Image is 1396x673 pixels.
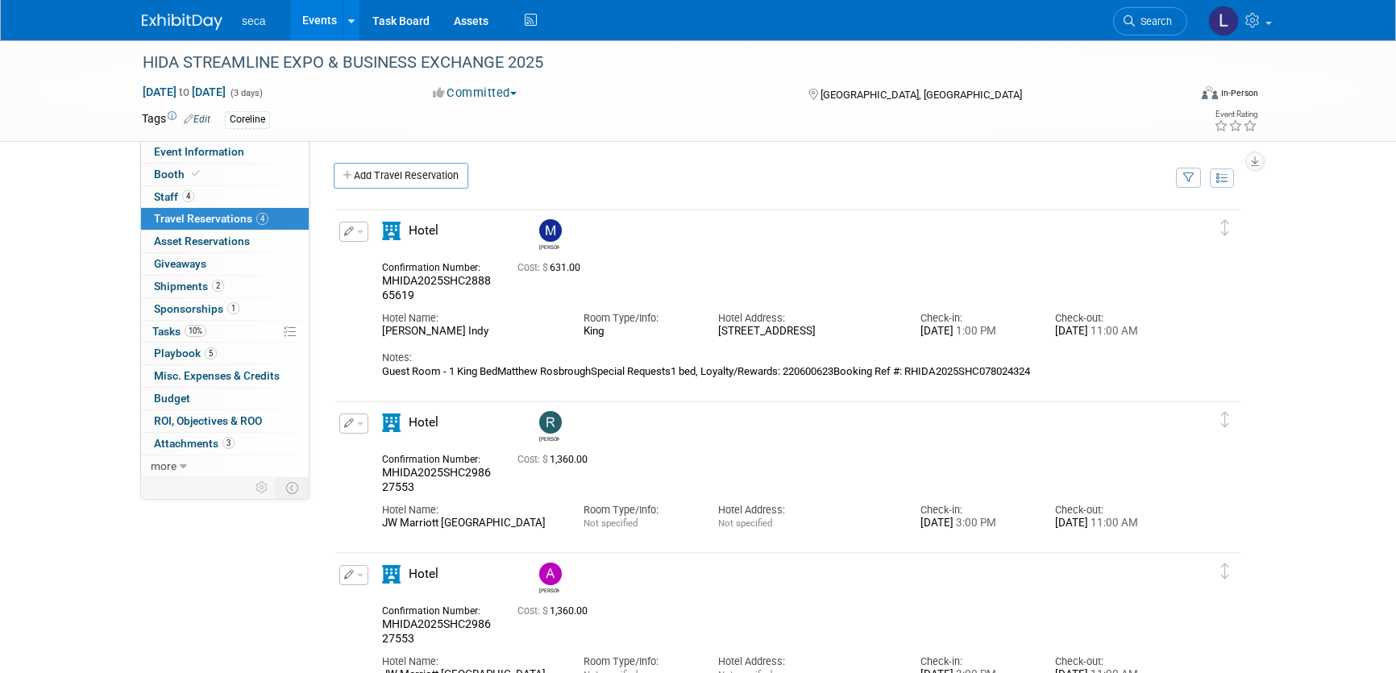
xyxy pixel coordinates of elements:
[584,654,694,669] div: Room Type/Info:
[539,219,562,242] img: Matthew Rosbrough
[222,437,235,449] span: 3
[154,437,235,450] span: Attachments
[212,280,224,292] span: 2
[141,455,309,477] a: more
[1208,6,1239,36] img: Lyndsey Nunez
[535,563,563,594] div: Ashley Perez
[409,223,438,238] span: Hotel
[154,257,206,270] span: Giveaways
[517,262,587,273] span: 631.00
[954,325,996,337] span: 1:00 PM
[382,600,493,617] div: Confirmation Number:
[920,325,1031,339] div: [DATE]
[256,213,268,225] span: 4
[409,567,438,581] span: Hotel
[1113,7,1187,35] a: Search
[517,454,550,465] span: Cost: $
[154,280,224,293] span: Shipments
[227,302,239,314] span: 1
[182,190,194,202] span: 4
[1055,517,1165,530] div: [DATE]
[141,186,309,208] a: Staff4
[141,298,309,320] a: Sponsorships1
[142,14,222,30] img: ExhibitDay
[409,415,438,430] span: Hotel
[1202,86,1218,99] img: Format-Inperson.png
[141,208,309,230] a: Travel Reservations4
[539,411,562,434] img: Rachel Jordan
[382,413,401,432] i: Hotel
[1055,311,1165,326] div: Check-out:
[1220,87,1258,99] div: In-Person
[718,503,895,517] div: Hotel Address:
[1055,503,1165,517] div: Check-out:
[517,605,594,617] span: 1,360.00
[517,262,550,273] span: Cost: $
[154,347,217,359] span: Playbook
[920,654,1031,669] div: Check-in:
[1221,563,1229,580] i: Click and drag to move item
[205,347,217,359] span: 5
[154,302,239,315] span: Sponsorships
[382,274,491,301] span: MHIDA2025SHC288865619
[382,325,559,339] div: [PERSON_NAME] Indy
[151,459,177,472] span: more
[1221,412,1229,428] i: Click and drag to move item
[539,585,559,594] div: Ashley Perez
[141,141,309,163] a: Event Information
[920,503,1031,517] div: Check-in:
[382,517,559,530] div: JW Marriott [GEOGRAPHIC_DATA]
[141,164,309,185] a: Booth
[184,114,210,125] a: Edit
[920,517,1031,530] div: [DATE]
[382,565,401,584] i: Hotel
[177,85,192,98] span: to
[141,433,309,455] a: Attachments3
[382,311,559,326] div: Hotel Name:
[225,111,270,128] div: Coreline
[334,163,468,189] a: Add Travel Reservation
[141,343,309,364] a: Playbook5
[142,85,226,99] span: [DATE] [DATE]
[584,311,694,326] div: Room Type/Info:
[229,88,263,98] span: (3 days)
[1183,173,1194,184] i: Filter by Traveler
[517,605,550,617] span: Cost: $
[1214,110,1257,118] div: Event Rating
[954,517,996,529] span: 3:00 PM
[141,365,309,387] a: Misc. Expenses & Credits
[242,15,266,27] span: seca
[584,517,638,529] span: Not specified
[382,466,491,493] span: MHIDA2025SHC298627553
[584,503,694,517] div: Room Type/Info:
[154,235,250,247] span: Asset Reservations
[141,410,309,432] a: ROI, Objectives & ROO
[154,168,203,181] span: Booth
[382,222,401,240] i: Hotel
[154,392,190,405] span: Budget
[427,85,523,102] button: Committed
[535,411,563,442] div: Rachel Jordan
[539,434,559,442] div: Rachel Jordan
[584,325,694,338] div: King
[821,89,1022,101] span: [GEOGRAPHIC_DATA], [GEOGRAPHIC_DATA]
[248,477,276,498] td: Personalize Event Tab Strip
[141,231,309,252] a: Asset Reservations
[154,414,262,427] span: ROI, Objectives & ROO
[718,325,895,339] div: [STREET_ADDRESS]
[154,212,268,225] span: Travel Reservations
[1088,325,1138,337] span: 11:00 AM
[137,48,1163,77] div: HIDA STREAMLINE EXPO & BUSINESS EXCHANGE 2025
[1135,15,1172,27] span: Search
[382,365,1165,378] div: Guest Room - 1 King BedMatthew RosbroughSpecial Requests1 bed, Loyalty/Rewards: 220600623Booking ...
[141,388,309,409] a: Budget
[539,563,562,585] img: Ashley Perez
[141,253,309,275] a: Giveaways
[152,325,206,338] span: Tasks
[276,477,310,498] td: Toggle Event Tabs
[382,257,493,274] div: Confirmation Number:
[718,654,895,669] div: Hotel Address:
[141,276,309,297] a: Shipments2
[1088,517,1138,529] span: 11:00 AM
[154,190,194,203] span: Staff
